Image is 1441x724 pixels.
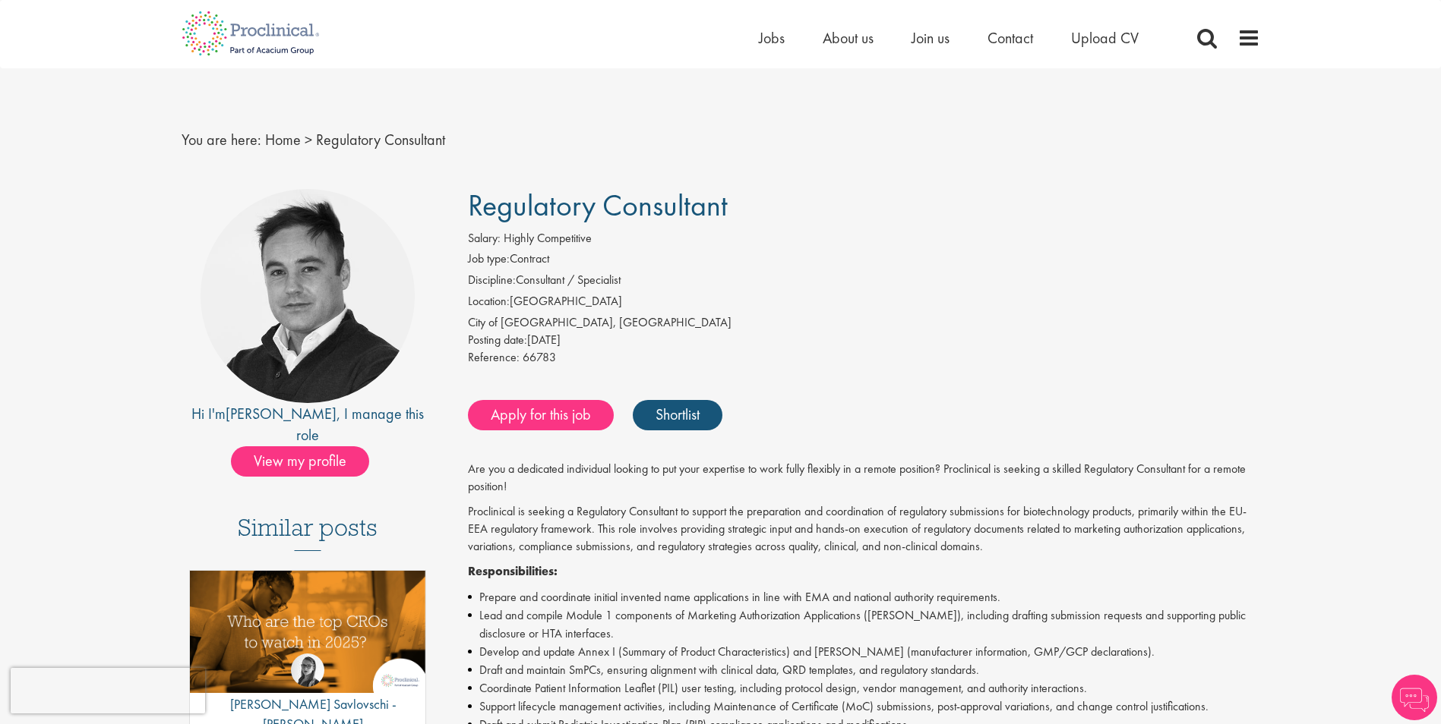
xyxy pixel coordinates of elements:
li: Lead and compile Module 1 components of Marketing Authorization Applications ([PERSON_NAME]), inc... [468,606,1260,643]
li: Coordinate Patient Information Leaflet (PIL) user testing, including protocol design, vendor mana... [468,679,1260,697]
li: Draft and maintain SmPCs, ensuring alignment with clinical data, QRD templates, and regulatory st... [468,661,1260,679]
li: Support lifecycle management activities, including Maintenance of Certificate (MoC) submissions, ... [468,697,1260,716]
h3: Similar posts [238,515,378,551]
span: Highly Competitive [504,230,592,246]
a: Contact [988,28,1033,48]
li: Develop and update Annex I (Summary of Product Characteristics) and [PERSON_NAME] (manufacturer i... [468,643,1260,661]
img: Chatbot [1392,675,1437,720]
strong: Responsibilities: [468,563,558,579]
li: Prepare and coordinate initial invented name applications in line with EMA and national authority... [468,588,1260,606]
a: View my profile [231,449,384,469]
img: Top 10 CROs 2025 | Proclinical [190,571,426,693]
span: View my profile [231,446,369,477]
span: Regulatory Consultant [468,186,728,225]
a: Upload CV [1071,28,1139,48]
label: Job type: [468,250,510,268]
a: About us [823,28,874,48]
img: Theodora Savlovschi - Wicks [291,653,324,687]
div: Hi I'm , I manage this role [182,403,435,446]
span: > [305,130,312,150]
li: Contract [468,250,1260,272]
span: You are here: [182,130,261,150]
p: Proclinical is seeking a Regulatory Consultant to support the preparation and coordination of reg... [468,503,1260,556]
li: [GEOGRAPHIC_DATA] [468,293,1260,314]
a: Link to a post [190,571,426,705]
p: Are you a dedicated individual looking to put your expertise to work fully flexibly in a remote p... [468,461,1260,496]
label: Salary: [468,230,501,247]
li: Consultant / Specialist [468,272,1260,293]
label: Reference: [468,349,520,367]
span: Regulatory Consultant [316,130,445,150]
a: Shortlist [633,400,722,430]
a: Apply for this job [468,400,614,430]
span: 66783 [523,349,556,365]
a: Jobs [759,28,785,48]
label: Discipline: [468,272,516,289]
div: City of [GEOGRAPHIC_DATA], [GEOGRAPHIC_DATA] [468,314,1260,332]
span: Posting date: [468,332,527,348]
div: [DATE] [468,332,1260,349]
a: breadcrumb link [265,130,301,150]
a: Join us [912,28,950,48]
label: Location: [468,293,510,310]
a: [PERSON_NAME] [226,404,337,423]
img: imeage of recruiter Peter Duvall [201,189,415,403]
iframe: reCAPTCHA [11,668,205,713]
